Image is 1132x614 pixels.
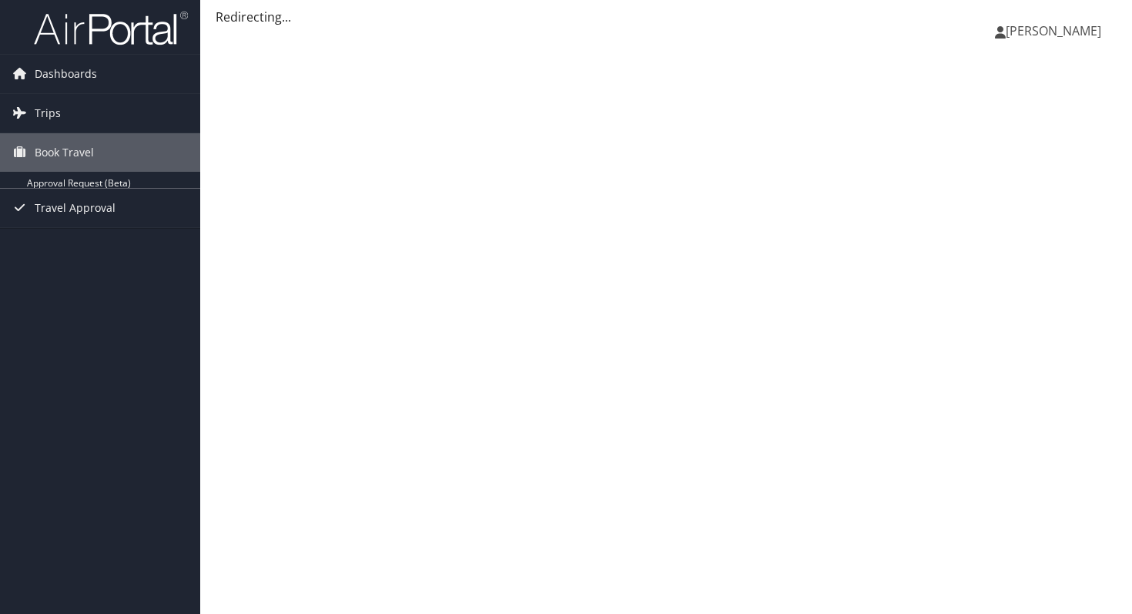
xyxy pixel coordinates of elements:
[35,189,116,227] span: Travel Approval
[34,10,188,46] img: airportal-logo.png
[1006,22,1101,39] span: [PERSON_NAME]
[35,133,94,172] span: Book Travel
[35,94,61,133] span: Trips
[35,55,97,93] span: Dashboards
[216,8,1117,26] div: Redirecting...
[995,8,1117,54] a: [PERSON_NAME]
